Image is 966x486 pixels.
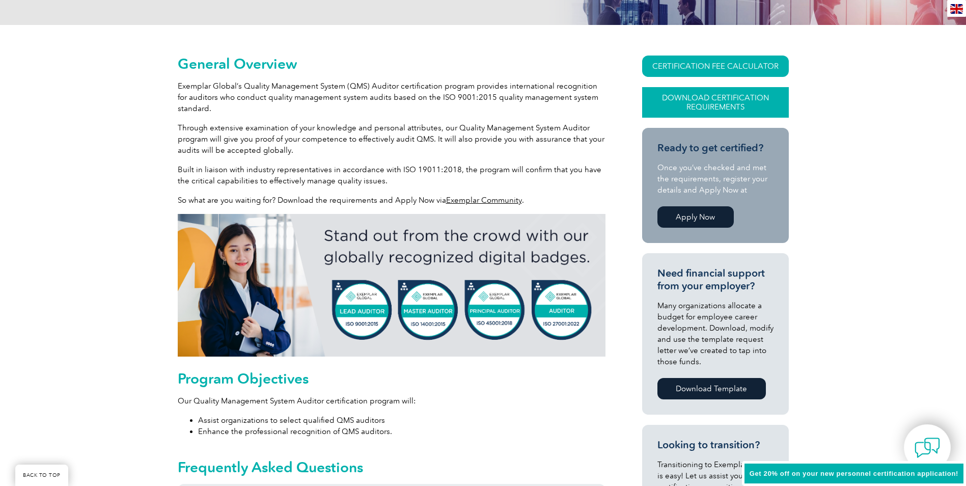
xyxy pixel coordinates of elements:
h2: Frequently Asked Questions [178,459,605,475]
a: Download Template [657,378,766,399]
p: Many organizations allocate a budget for employee career development. Download, modify and use th... [657,300,774,367]
p: Through extensive examination of your knowledge and personal attributes, our Quality Management S... [178,122,605,156]
h3: Ready to get certified? [657,142,774,154]
h3: Need financial support from your employer? [657,267,774,292]
a: Download Certification Requirements [642,87,789,118]
li: Enhance the professional recognition of QMS auditors. [198,426,605,437]
h2: General Overview [178,56,605,72]
span: Get 20% off on your new personnel certification application! [750,470,958,477]
a: BACK TO TOP [15,465,68,486]
img: badges [178,214,605,357]
a: Exemplar Community [446,196,522,205]
li: Assist organizations to select qualified QMS auditors [198,415,605,426]
h3: Looking to transition? [657,439,774,451]
img: en [950,4,963,14]
p: So what are you waiting for? Download the requirements and Apply Now via . [178,195,605,206]
p: Built in liaison with industry representatives in accordance with ISO 19011:2018, the program wil... [178,164,605,186]
p: Exemplar Global’s Quality Management System (QMS) Auditor certification program provides internat... [178,80,605,114]
a: CERTIFICATION FEE CALCULATOR [642,56,789,77]
a: Apply Now [657,206,734,228]
p: Once you’ve checked and met the requirements, register your details and Apply Now at [657,162,774,196]
h2: Program Objectives [178,370,605,387]
p: Our Quality Management System Auditor certification program will: [178,395,605,407]
img: contact-chat.png [915,435,940,461]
